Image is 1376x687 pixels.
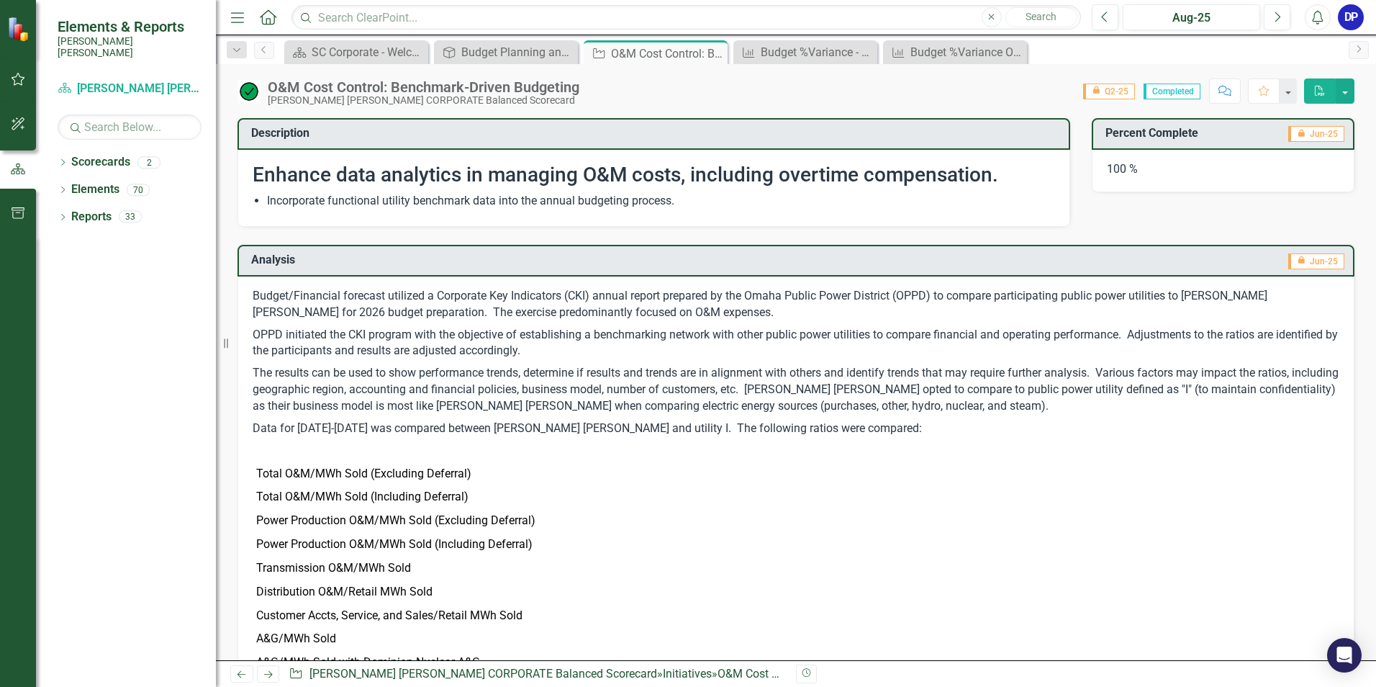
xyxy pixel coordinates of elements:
div: 2 [137,156,160,169]
td: A&G/MWh Sold [253,627,612,651]
span: Completed [1144,84,1200,99]
td: Power Production O&M/MWh Sold (Excluding Deferral) [253,509,612,533]
div: SC Corporate - Welcome to ClearPoint [312,43,425,61]
img: On Target [237,80,261,103]
p: The results can be used to show performance trends, determine if results and trends are in alignm... [253,362,1339,418]
div: Budget %Variance​ - Electric NFOM + CAPITAL [761,43,874,61]
input: Search ClearPoint... [291,5,1081,30]
input: Search Below... [58,114,202,140]
h3: Percent Complete [1105,127,1254,140]
a: Budget %Variance​ - Electric NFOM + CAPITAL [737,43,874,61]
td: Power Production O&M/MWh Sold (Including Deferral) [253,533,612,557]
div: Open Intercom Messenger [1327,638,1362,673]
span: Jun-25 [1288,126,1344,142]
a: Reports [71,209,112,225]
td: Distribution O&M/Retail MWh Sold [253,580,612,604]
span: Q2-25 [1083,84,1135,99]
span: Jun-25 [1288,253,1344,269]
h2: Enhance data analytics in managing O&M costs, including overtime compensation. [253,164,1055,187]
button: Aug-25 [1123,4,1260,30]
h3: Analysis [251,253,723,266]
td: Transmission O&M/MWh Sold [253,557,612,580]
li: Incorporate functional utility benchmark data into the annual budgeting process. [267,193,1055,210]
p: Data for [DATE]-[DATE] was compared between [PERSON_NAME] [PERSON_NAME] and utility I. The follow... [253,418,1339,440]
div: O&M Cost Control: Benchmark-Driven Budgeting [611,45,724,63]
div: 70 [127,184,150,196]
td: A&G/MWh Sold with Dominion Nuclear A&G [253,651,612,675]
img: ClearPoint Strategy [7,17,32,42]
a: Budget Planning and Execution [438,43,574,61]
div: [PERSON_NAME] [PERSON_NAME] CORPORATE Balanced Scorecard [268,95,579,106]
a: Elements [71,181,119,198]
td: Total O&M/MWh Sold (Excluding Deferral) [253,462,612,486]
a: [PERSON_NAME] [PERSON_NAME] CORPORATE Balanced Scorecard [309,667,657,681]
div: O&M Cost Control: Benchmark-Driven Budgeting [268,79,579,95]
a: SC Corporate - Welcome to ClearPoint [288,43,425,61]
span: Search [1026,11,1056,22]
div: Aug-25 [1128,9,1255,27]
a: Budget %Variance Overall - Electric & Water NFOM + CAPITAL [887,43,1023,61]
a: Scorecards [71,154,130,171]
td: Total O&M/MWh Sold (Including Deferral) [253,485,612,509]
div: 100 % [1092,150,1355,193]
button: Search [1005,7,1077,27]
p: OPPD initiated the CKI program with the objective of establishing a benchmarking network with oth... [253,324,1339,363]
div: Budget Planning and Execution [461,43,574,61]
small: [PERSON_NAME] [PERSON_NAME] [58,35,202,59]
button: DP [1338,4,1364,30]
div: O&M Cost Control: Benchmark-Driven Budgeting [718,667,961,681]
span: Elements & Reports [58,18,202,35]
a: [PERSON_NAME] [PERSON_NAME] CORPORATE Balanced Scorecard [58,81,202,97]
h3: Description [251,127,1062,140]
a: Initiatives [663,667,712,681]
div: » » [289,666,785,683]
p: Budget/Financial forecast utilized a Corporate Key Indicators (CKI) annual report prepared by the... [253,288,1339,324]
td: Customer Accts, Service, and Sales/Retail MWh Sold [253,604,612,628]
div: Budget %Variance Overall - Electric & Water NFOM + CAPITAL [910,43,1023,61]
div: 33 [119,211,142,223]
